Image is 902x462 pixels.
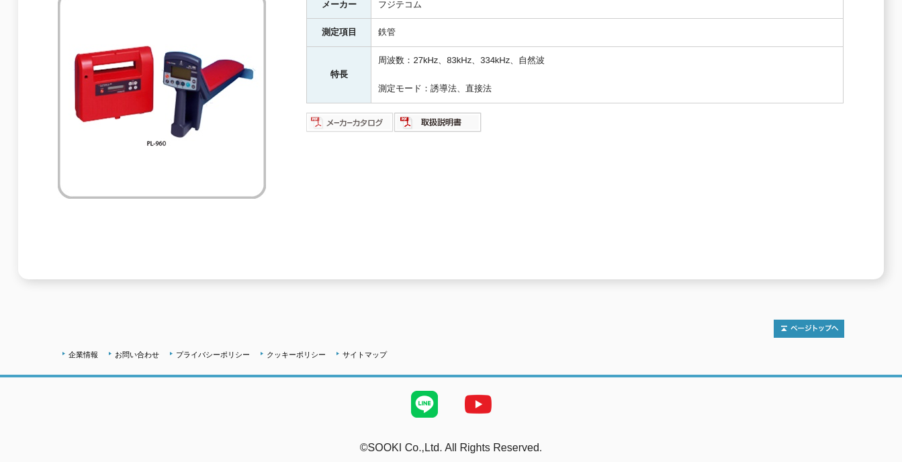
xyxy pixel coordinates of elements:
[306,111,394,133] img: メーカーカタログ
[69,351,98,359] a: 企業情報
[343,351,387,359] a: サイトマップ
[394,120,482,130] a: 取扱説明書
[371,19,844,47] td: 鉄管
[307,47,371,103] th: 特長
[176,351,250,359] a: プライバシーポリシー
[267,351,326,359] a: クッキーポリシー
[774,320,844,338] img: トップページへ
[307,19,371,47] th: 測定項目
[451,377,505,431] img: YouTube
[306,120,394,130] a: メーカーカタログ
[394,111,482,133] img: 取扱説明書
[115,351,159,359] a: お問い合わせ
[398,377,451,431] img: LINE
[371,47,844,103] td: 周波数：27kHz、83kHz、334kHz、自然波 測定モード：誘導法、直接法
